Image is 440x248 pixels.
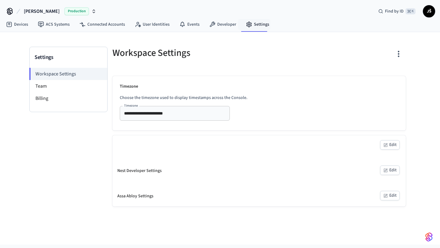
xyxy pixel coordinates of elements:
li: Workspace Settings [29,68,107,80]
span: ⌘ K [405,8,416,14]
li: Billing [30,92,107,104]
img: SeamLogoGradient.69752ec5.svg [425,232,433,242]
span: [PERSON_NAME] [24,8,60,15]
span: JŠ [424,6,435,17]
button: Edit [380,166,400,175]
div: Nest Developer Settings [117,168,162,174]
p: Choose the timezone used to display timestamps across the Console. [120,95,398,101]
p: Timezone [120,83,398,90]
a: Settings [241,19,274,30]
button: JŠ [423,5,435,17]
a: Events [174,19,204,30]
a: User Identities [130,19,174,30]
button: Edit [380,191,400,200]
h3: Settings [35,53,102,62]
a: Devices [1,19,33,30]
a: ACS Systems [33,19,75,30]
div: Assa Abloy Settings [117,193,153,199]
span: Find by ID [385,8,404,14]
label: Timezone [124,103,138,108]
a: Developer [204,19,241,30]
h5: Workspace Settings [112,47,255,59]
button: Edit [380,140,400,150]
div: Find by ID⌘ K [373,6,420,17]
li: Team [30,80,107,92]
a: Connected Accounts [75,19,130,30]
span: Production [64,7,89,15]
